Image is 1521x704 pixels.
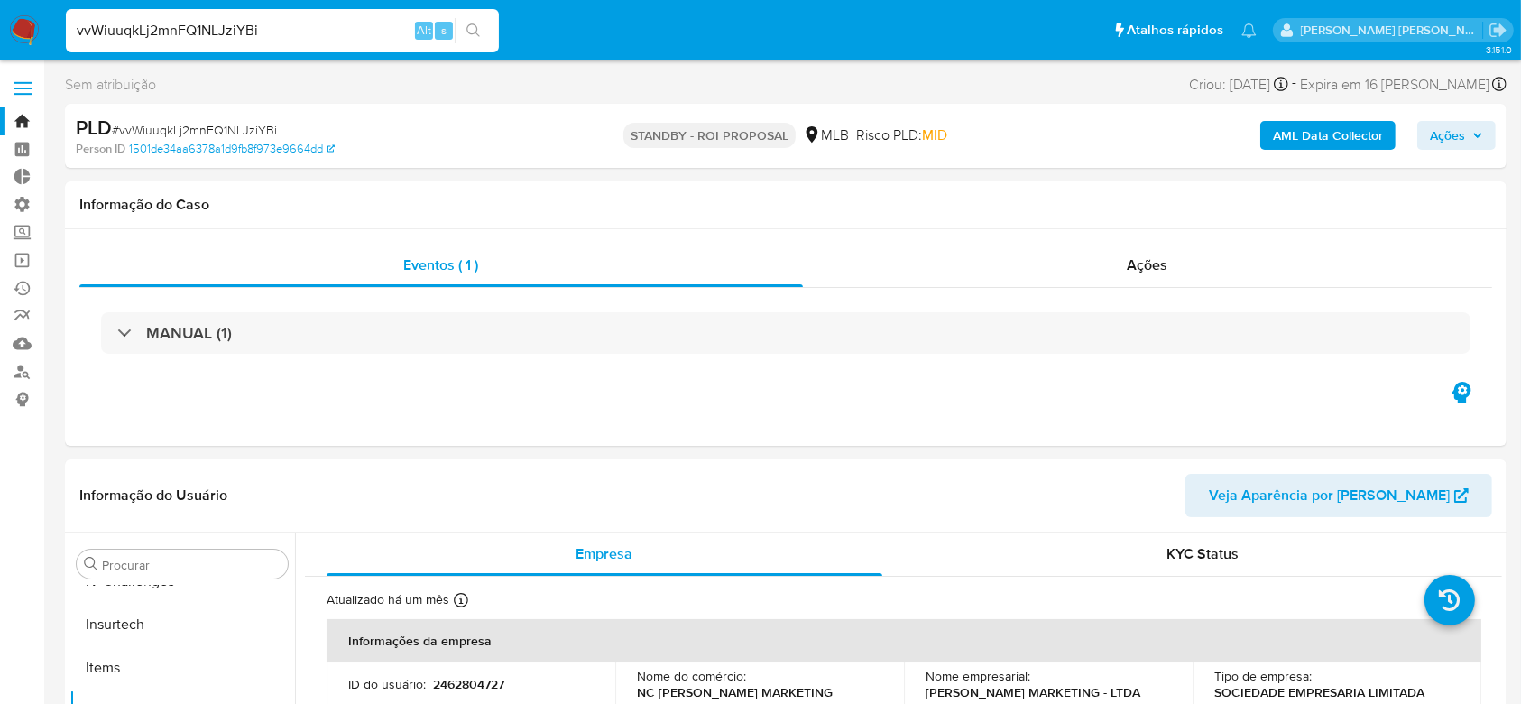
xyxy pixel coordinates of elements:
[129,141,335,157] a: 1501de34aa6378a1d9fb8f973e9664dd
[69,603,295,646] button: Insurtech
[66,19,499,42] input: Pesquise usuários ou casos...
[803,125,849,145] div: MLB
[1209,474,1450,517] span: Veja Aparência por [PERSON_NAME]
[112,121,277,139] span: # vvWiuuqkLj2mnFQ1NLJziYBi
[1166,543,1239,564] span: KYC Status
[1128,255,1168,275] span: Ações
[433,676,504,692] p: 2462804727
[1301,22,1483,39] p: andrea.asantos@mercadopago.com.br
[327,619,1481,662] th: Informações da empresa
[327,591,449,608] p: Atualizado há um mês
[69,646,295,690] button: Items
[1417,121,1496,150] button: Ações
[417,22,431,39] span: Alt
[623,123,796,148] p: STANDBY - ROI PROPOSAL
[76,141,125,157] b: Person ID
[1292,72,1296,97] span: -
[79,486,227,505] h1: Informação do Usuário
[637,668,746,684] p: Nome do comércio :
[102,557,281,573] input: Procurar
[1189,72,1288,97] div: Criou: [DATE]
[76,113,112,142] b: PLD
[404,255,479,275] span: Eventos ( 1 )
[576,543,632,564] span: Empresa
[1430,121,1465,150] span: Ações
[1214,684,1424,700] p: SOCIEDADE EMPRESARIA LIMITADA
[441,22,447,39] span: s
[1214,668,1312,684] p: Tipo de empresa :
[1127,21,1223,40] span: Atalhos rápidos
[926,668,1030,684] p: Nome empresarial :
[856,125,947,145] span: Risco PLD:
[146,323,232,343] h3: MANUAL (1)
[65,75,156,95] span: Sem atribuição
[79,196,1492,214] h1: Informação do Caso
[455,18,492,43] button: search-icon
[922,125,947,145] span: MID
[1300,75,1489,95] span: Expira em 16 [PERSON_NAME]
[637,684,833,700] p: NC [PERSON_NAME] MARKETING
[1241,23,1257,38] a: Notificações
[1489,21,1507,40] a: Sair
[926,684,1140,700] p: [PERSON_NAME] MARKETING - LTDA
[101,312,1470,354] div: MANUAL (1)
[1260,121,1396,150] button: AML Data Collector
[84,557,98,571] button: Procurar
[1185,474,1492,517] button: Veja Aparência por [PERSON_NAME]
[1273,121,1383,150] b: AML Data Collector
[348,676,426,692] p: ID do usuário :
